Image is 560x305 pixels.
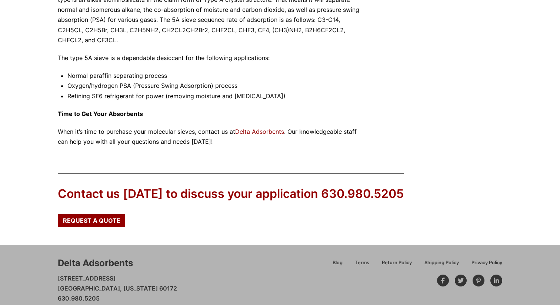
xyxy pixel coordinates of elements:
p: When it’s time to purchase your molecular sieves, contact us at . Our knowledgeable staff can hel... [58,127,367,147]
a: Delta Adsorbents [235,128,284,135]
span: Shipping Policy [424,261,459,265]
li: Oxygen/hydrogen PSA (Pressure Swing Adsorption) process [67,81,367,91]
a: Blog [326,259,349,272]
span: Request a Quote [63,218,120,223]
li: Refining SF6 refrigerant for power (removing moisture and [MEDICAL_DATA]) [67,91,367,101]
a: Return Policy [376,259,418,272]
a: Privacy Policy [465,259,502,272]
span: Return Policy [382,261,412,265]
div: Delta Adsorbents [58,257,133,269]
a: Terms [349,259,376,272]
span: Blog [333,261,343,265]
p: The type 5A sieve is a dependable desiccant for the following applications: [58,53,367,63]
span: Terms [355,261,369,265]
strong: Time to Get Your Absorbents [58,110,143,117]
a: Shipping Policy [418,259,465,272]
div: Contact us [DATE] to discuss your application 630.980.5205 [58,186,404,202]
span: Privacy Policy [471,261,502,265]
li: Normal paraffin separating process [67,71,367,81]
a: Request a Quote [58,214,125,227]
